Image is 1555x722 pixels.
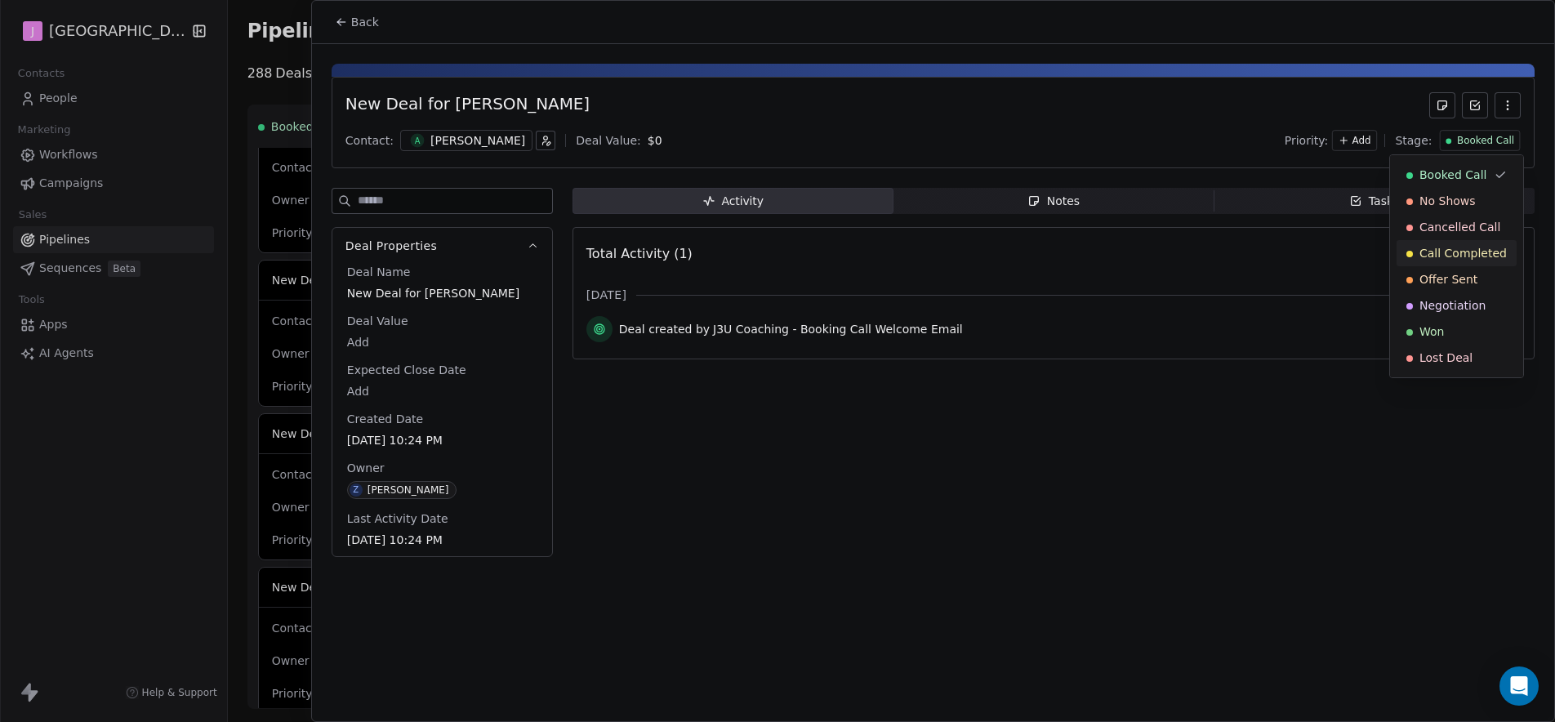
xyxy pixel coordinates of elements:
span: No Shows [1419,193,1476,209]
div: Suggestions [1397,162,1517,371]
span: Cancelled Call [1419,219,1500,235]
span: Negotiation [1419,297,1486,314]
span: Lost Deal [1419,350,1473,366]
span: Call Completed [1419,245,1507,261]
span: Booked Call [1419,167,1486,183]
span: Won [1419,323,1444,340]
span: Offer Sent [1419,271,1477,287]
